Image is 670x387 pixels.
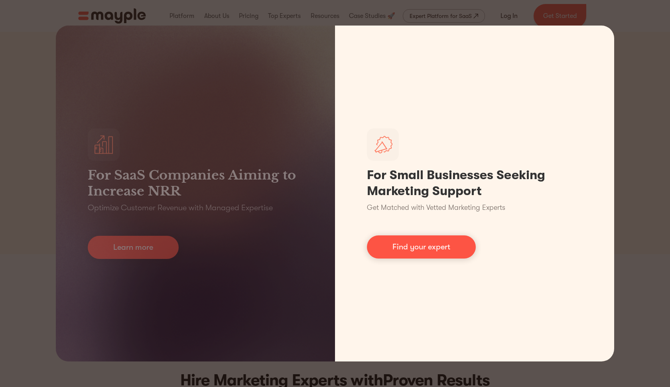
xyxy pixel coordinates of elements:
[88,167,303,199] h3: For SaaS Companies Aiming to Increase NRR
[367,167,582,199] h1: For Small Businesses Seeking Marketing Support
[88,202,273,213] p: Optimize Customer Revenue with Managed Expertise
[367,235,476,259] a: Find your expert
[88,236,179,259] a: Learn more
[367,202,505,213] p: Get Matched with Vetted Marketing Experts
